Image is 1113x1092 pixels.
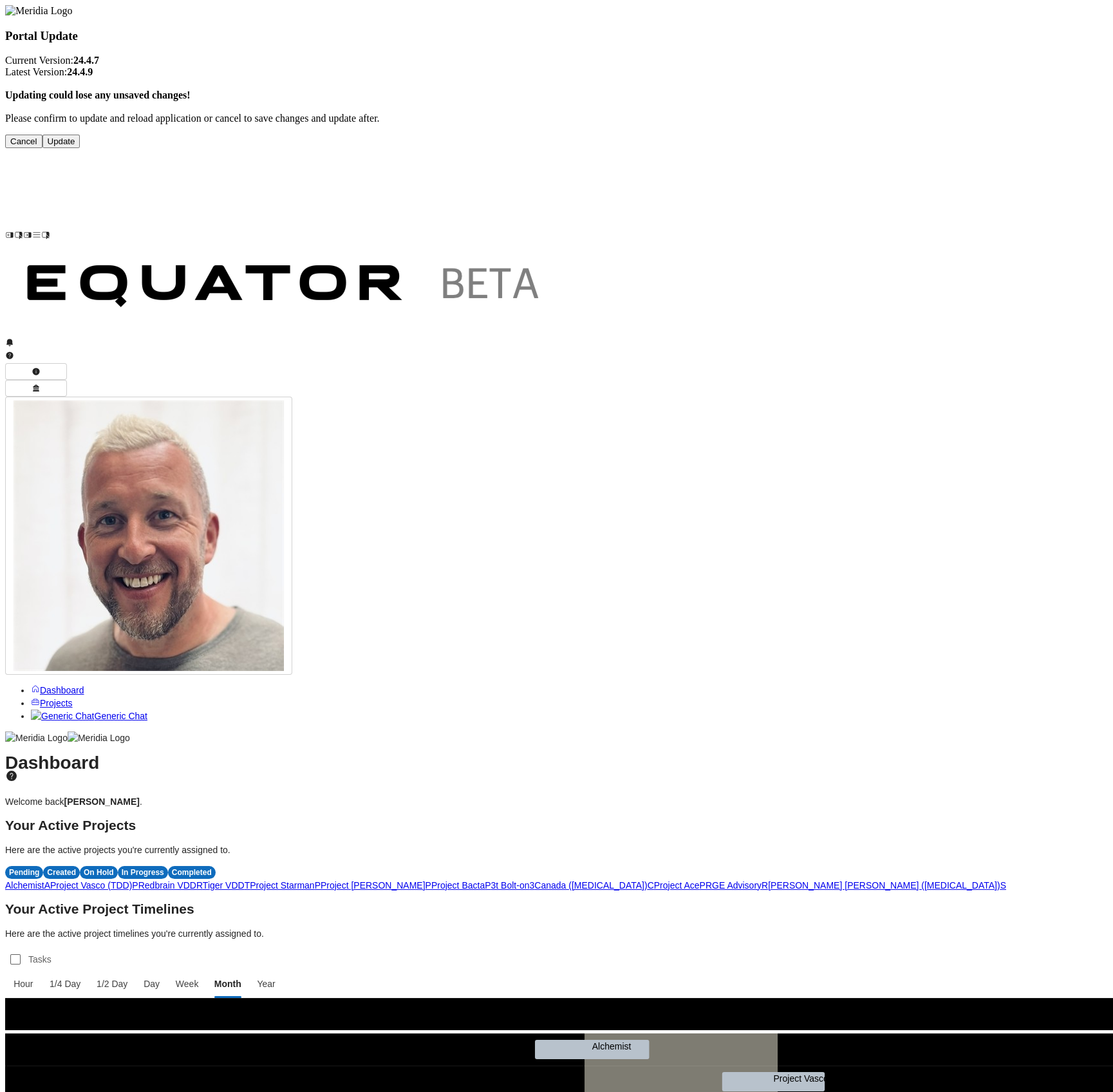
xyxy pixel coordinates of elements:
p: Welcome back . [5,795,1108,808]
p: Here are the active projects you're currently assigned to. [5,843,1108,856]
strong: [PERSON_NAME] [64,796,140,807]
a: AlchemistA [5,880,50,890]
a: Dashboard [31,685,84,695]
span: Generic Chat [94,711,147,721]
strong: Updating could lose any unsaved changes! [5,89,191,100]
text: June [102,1015,122,1026]
span: 1/2 Day [95,977,129,990]
span: P [426,880,431,890]
img: Meridia Logo [68,731,130,744]
div: In Progress [118,866,168,879]
span: Dashboard [40,685,84,695]
p: Current Version: Latest Version: Please confirm to update and reload application or cancel to sav... [5,55,1108,124]
text: July [295,1015,311,1026]
span: Hour [12,977,35,990]
a: Project [PERSON_NAME]P [321,880,431,890]
img: Meridia Logo [5,5,72,17]
a: Tiger VDDT [203,880,250,890]
span: P [132,880,138,890]
h2: Your Active Project Timelines [5,903,1108,916]
img: Profile Icon [14,400,284,671]
span: P [315,880,321,890]
span: Week [174,977,200,990]
a: RGE AdvisoryR [706,880,768,890]
span: A [44,880,50,890]
span: Projects [40,698,73,708]
a: Canada ([MEDICAL_DATA])C [534,880,653,890]
img: Customer Logo [5,243,565,334]
button: Cancel [5,135,42,148]
a: Projects [31,698,73,708]
div: On Hold [80,866,118,879]
div: Created [43,866,80,879]
a: Project BactaP [431,880,491,890]
img: Customer Logo [50,148,610,240]
span: P [485,880,491,890]
span: T [245,880,250,890]
h2: Your Active Projects [5,819,1108,832]
div: Pending [5,866,43,879]
h1: Dashboard [5,757,1108,783]
text: August [488,1015,516,1026]
span: Day [142,977,162,990]
text: September [681,1015,725,1026]
text: Project Vasco (TDD) [773,1073,855,1084]
span: Year [256,977,277,990]
strong: 24.4.7 [73,55,99,66]
strong: 24.4.9 [67,66,93,77]
span: 3 [529,880,534,890]
text: October [874,1015,906,1026]
img: Generic Chat [31,710,94,722]
div: Completed [168,866,216,879]
a: Project AceP [654,880,706,890]
text: 2025 [198,1004,218,1014]
span: C [648,880,654,890]
text: Alchemist [592,1041,631,1051]
button: Update [42,135,80,148]
h3: Portal Update [5,29,1108,43]
a: Project Vasco (TDD)P [50,880,138,890]
span: Month [213,977,243,990]
a: Project StarmanP [250,880,321,890]
a: 3t Bolt-on3 [491,880,535,890]
span: 1/4 Day [48,977,82,990]
a: Redbrain VDDR [138,880,203,890]
span: R [196,880,203,890]
a: [PERSON_NAME] [PERSON_NAME] ([MEDICAL_DATA])S [768,880,1006,890]
span: P [700,880,706,890]
span: S [1000,880,1006,890]
a: Generic ChatGeneric Chat [31,711,147,721]
img: Meridia Logo [5,731,68,744]
text: November [1067,1015,1109,1026]
p: Here are the active project timelines you're currently assigned to. [5,927,1108,940]
label: Tasks [26,948,57,971]
span: R [762,880,768,890]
